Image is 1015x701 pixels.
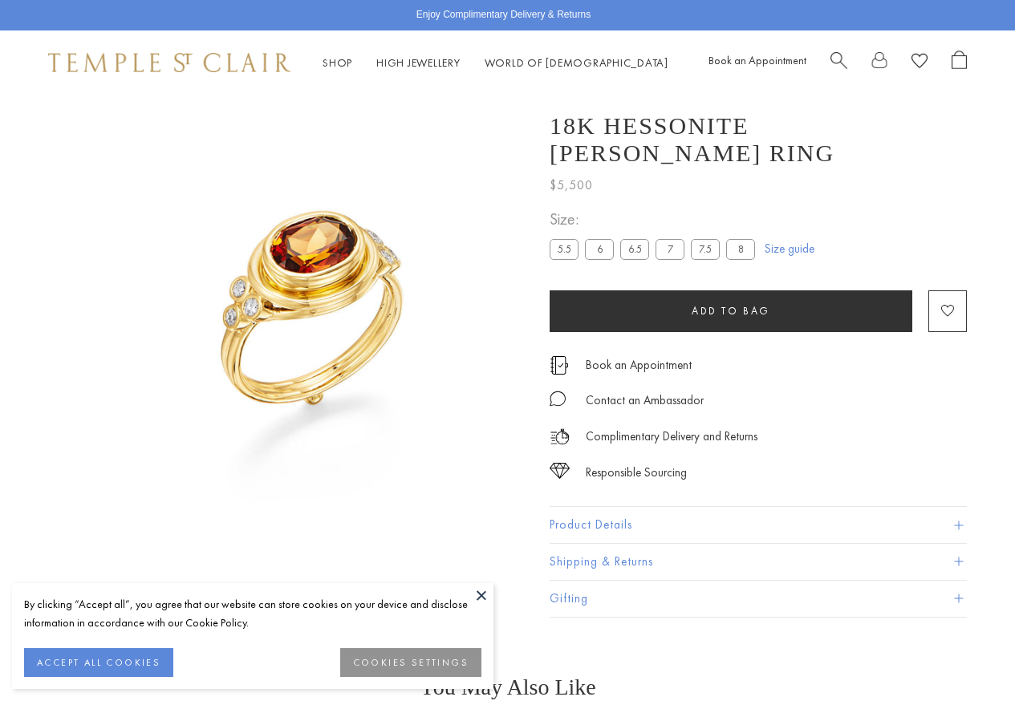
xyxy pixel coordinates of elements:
a: High JewelleryHigh Jewellery [376,55,461,70]
label: 6.5 [620,240,649,260]
h1: 18K Hessonite [PERSON_NAME] Ring [550,112,967,167]
img: Temple St. Clair [48,53,290,72]
a: Open Shopping Bag [952,51,967,75]
a: View Wishlist [911,51,928,75]
span: Size: [550,207,761,233]
h3: You May Also Like [64,675,951,700]
a: Search [830,51,847,75]
a: Size guide [765,241,814,257]
button: Product Details [550,508,967,544]
button: ACCEPT ALL COOKIES [24,648,173,677]
p: Complimentary Delivery and Returns [586,427,757,447]
img: icon_delivery.svg [550,427,570,447]
div: Contact an Ambassador [586,391,704,411]
img: MessageIcon-01_2.svg [550,391,566,407]
button: Add to bag [550,290,912,332]
a: Book an Appointment [586,357,692,375]
label: 5.5 [550,240,579,260]
button: COOKIES SETTINGS [340,648,481,677]
img: icon_sourcing.svg [550,463,570,479]
label: 8 [726,240,755,260]
div: By clicking “Accept all”, you agree that our website can store cookies on your device and disclos... [24,595,481,632]
label: 6 [585,240,614,260]
img: icon_appointment.svg [550,356,569,375]
a: World of [DEMOGRAPHIC_DATA]World of [DEMOGRAPHIC_DATA] [485,55,668,70]
div: Responsible Sourcing [586,463,687,483]
a: Book an Appointment [708,53,806,67]
span: $5,500 [550,175,593,196]
p: Enjoy Complimentary Delivery & Returns [416,7,591,23]
label: 7.5 [691,240,720,260]
span: Add to bag [692,305,770,318]
button: Shipping & Returns [550,545,967,581]
button: Gifting [550,581,967,617]
label: 7 [656,240,684,260]
img: 18K Hessonite Garnet Temple Ring [104,95,526,516]
nav: Main navigation [323,53,668,73]
a: ShopShop [323,55,352,70]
